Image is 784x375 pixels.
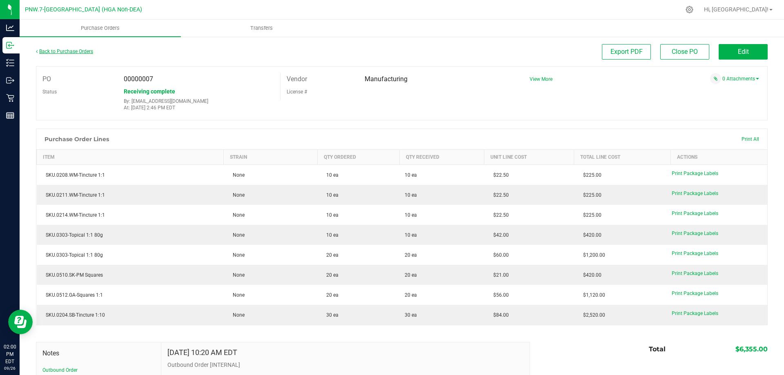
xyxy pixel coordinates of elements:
[405,291,417,299] span: 20 ea
[229,192,245,198] span: None
[579,212,601,218] span: $225.00
[489,172,509,178] span: $22.50
[322,172,339,178] span: 10 ea
[229,232,245,238] span: None
[42,251,219,259] div: SKU.0303-Topical 1:1 80g
[124,75,153,83] span: 00000007
[4,343,16,365] p: 02:00 PM EDT
[229,292,245,298] span: None
[489,252,509,258] span: $60.00
[579,252,605,258] span: $1,200.00
[42,73,51,85] label: PO
[322,292,339,298] span: 20 ea
[579,312,605,318] span: $2,520.00
[229,172,245,178] span: None
[722,76,759,82] a: 0 Attachments
[70,24,131,32] span: Purchase Orders
[684,6,695,13] div: Manage settings
[322,212,339,218] span: 10 ea
[710,73,721,84] span: Attach a document
[287,73,307,85] label: Vendor
[405,231,417,239] span: 10 ea
[42,231,219,239] div: SKU.0303-Topical 1:1 80g
[672,171,718,176] span: Print Package Labels
[574,150,671,165] th: Total Line Cost
[124,88,175,95] span: Receiving complete
[229,312,245,318] span: None
[167,361,523,369] p: Outbound Order [INTERNAL]
[670,150,767,165] th: Actions
[6,24,14,32] inline-svg: Analytics
[365,75,408,83] span: Manufacturing
[489,212,509,218] span: $22.50
[704,6,768,13] span: Hi, [GEOGRAPHIC_DATA]!
[124,98,274,104] p: By: [EMAIL_ADDRESS][DOMAIN_NAME]
[229,272,245,278] span: None
[42,271,219,279] div: SKU.0510.SK-PM Squares
[405,171,417,179] span: 10 ea
[42,348,155,358] span: Notes
[42,311,219,319] div: SKU.0204.SB-Tincture 1:10
[6,59,14,67] inline-svg: Inventory
[660,44,709,60] button: Close PO
[224,150,317,165] th: Strain
[42,211,219,219] div: SKU.0214.WM-Tincture 1:1
[25,6,142,13] span: PNW.7-[GEOGRAPHIC_DATA] (HGA Non-DEA)
[405,191,417,199] span: 10 ea
[229,212,245,218] span: None
[181,20,342,37] a: Transfers
[405,311,417,319] span: 30 ea
[322,272,339,278] span: 20 ea
[42,366,78,374] button: Outbound Order
[672,211,718,216] span: Print Package Labels
[239,24,284,32] span: Transfers
[317,150,400,165] th: Qty Ordered
[400,150,484,165] th: Qty Received
[6,41,14,49] inline-svg: Inbound
[672,251,718,256] span: Print Package Labels
[42,291,219,299] div: SKU.0512.GA-Squares 1:1
[489,272,509,278] span: $21.00
[322,252,339,258] span: 20 ea
[649,345,666,353] span: Total
[672,291,718,296] span: Print Package Labels
[6,111,14,120] inline-svg: Reports
[42,86,57,98] label: Status
[489,232,509,238] span: $42.00
[36,49,93,54] a: Back to Purchase Orders
[579,272,601,278] span: $420.00
[322,232,339,238] span: 10 ea
[610,48,643,55] span: Export PDF
[322,312,339,318] span: 30 ea
[42,191,219,199] div: SKU.0211.WM-Tincture 1:1
[672,48,698,55] span: Close PO
[45,136,109,142] h1: Purchase Order Lines
[6,76,14,84] inline-svg: Outbound
[37,150,224,165] th: Item
[672,191,718,196] span: Print Package Labels
[4,365,16,371] p: 09/26
[287,86,307,98] label: License #
[20,20,181,37] a: Purchase Orders
[489,312,509,318] span: $84.00
[489,292,509,298] span: $56.00
[672,231,718,236] span: Print Package Labels
[738,48,749,55] span: Edit
[719,44,768,60] button: Edit
[167,348,237,357] h4: [DATE] 10:20 AM EDT
[579,232,601,238] span: $420.00
[405,271,417,279] span: 20 ea
[124,105,274,111] p: At: [DATE] 2:46 PM EDT
[6,94,14,102] inline-svg: Retail
[579,292,605,298] span: $1,120.00
[579,192,601,198] span: $225.00
[672,271,718,276] span: Print Package Labels
[42,171,219,179] div: SKU.0208.WM-Tincture 1:1
[405,211,417,219] span: 10 ea
[530,76,552,82] a: View More
[742,136,759,142] span: Print All
[229,252,245,258] span: None
[8,310,33,334] iframe: Resource center
[405,251,417,259] span: 20 ea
